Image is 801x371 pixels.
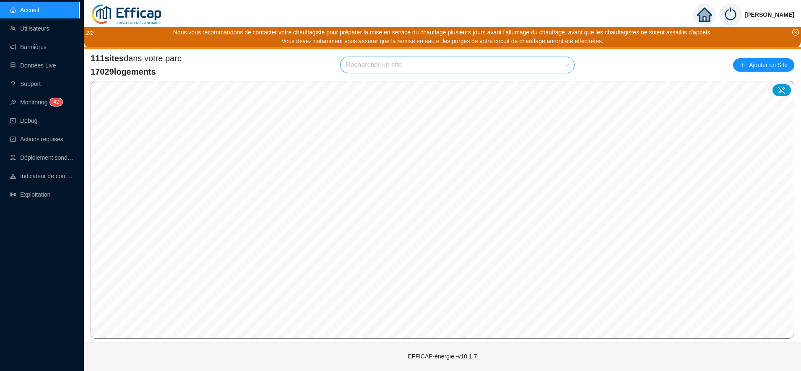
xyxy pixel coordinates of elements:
[53,99,56,105] span: 4
[10,25,49,32] a: teamUtilisateurs
[10,154,74,161] a: clusterDéploiement sondes
[792,29,799,36] span: close-circle
[733,58,794,72] button: Ajouter un Site
[91,52,182,64] span: dans votre parc
[91,54,124,63] span: 111 sites
[10,136,16,142] span: check-square
[56,99,59,105] span: 2
[408,353,477,360] span: EFFICAP-énergie - v10.1.7
[10,173,74,179] a: heat-mapIndicateur de confort
[173,28,712,37] div: Nous vous recommandons de contacter votre chauffagiste pour préparer la mise en service du chauff...
[697,7,712,22] span: home
[173,37,712,46] div: Vous devez notamment vous assurer que la remise en eau et les purges de votre circuit de chauffag...
[20,136,63,143] span: Actions requises
[745,1,794,28] span: [PERSON_NAME]
[10,7,39,13] a: homeAccueil
[749,59,788,71] span: Ajouter un Site
[10,99,60,106] a: monitorMonitoring42
[91,81,794,338] canvas: Map
[740,62,746,68] span: plus
[91,66,182,78] span: 17029 logements
[10,44,47,50] a: notificationBannières
[10,80,41,87] a: questionSupport
[10,62,56,69] a: databaseDonnées Live
[719,3,742,26] img: power
[86,30,94,36] i: 2 / 2
[10,117,37,124] a: codeDebug
[10,191,50,198] a: slidersExploitation
[50,98,62,106] sup: 42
